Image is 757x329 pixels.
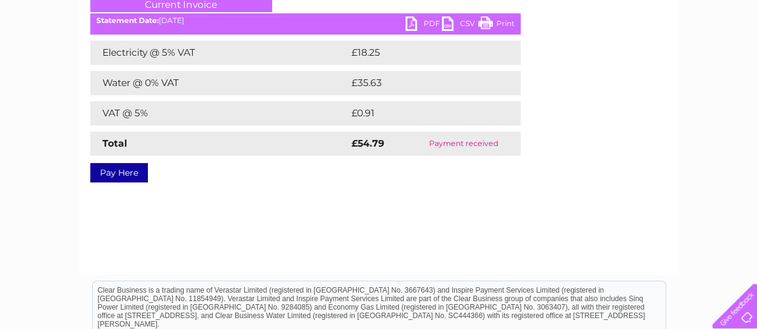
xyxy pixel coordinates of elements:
[405,16,442,34] a: PDF
[90,41,348,65] td: Electricity @ 5% VAT
[90,16,521,25] div: [DATE]
[348,41,495,65] td: £18.25
[90,101,348,125] td: VAT @ 5%
[544,52,567,61] a: Water
[96,16,159,25] b: Statement Date:
[348,71,496,95] td: £35.63
[676,52,706,61] a: Contact
[529,6,612,21] a: 0333 014 3131
[102,138,127,149] strong: Total
[90,71,348,95] td: Water @ 0% VAT
[352,138,384,149] strong: £54.79
[93,7,665,59] div: Clear Business is a trading name of Verastar Limited (registered in [GEOGRAPHIC_DATA] No. 3667643...
[407,131,520,156] td: Payment received
[608,52,644,61] a: Telecoms
[27,32,88,68] img: logo.png
[478,16,515,34] a: Print
[717,52,745,61] a: Log out
[652,52,669,61] a: Blog
[442,16,478,34] a: CSV
[90,163,148,182] a: Pay Here
[574,52,601,61] a: Energy
[348,101,491,125] td: £0.91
